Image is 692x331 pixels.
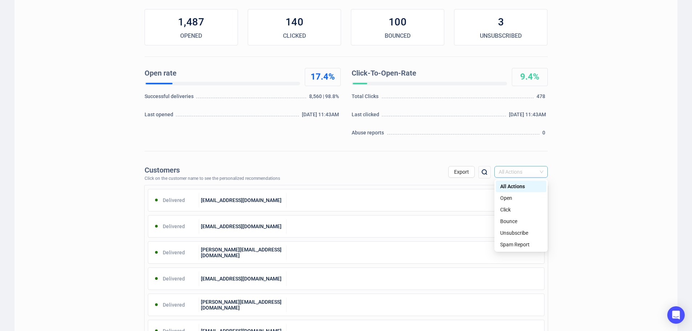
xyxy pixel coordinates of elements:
[496,192,546,204] div: Open
[537,93,547,104] div: 478
[145,68,297,79] div: Open rate
[145,176,280,181] div: Click on the customer name to see the personalized recommendations
[500,182,542,190] div: All Actions
[302,111,341,122] div: [DATE] 11:43AM
[542,129,547,140] div: 0
[499,166,543,177] span: All Actions
[145,166,280,174] div: Customers
[667,306,685,324] div: Open Intercom Messenger
[199,298,287,312] div: [PERSON_NAME][EMAIL_ADDRESS][DOMAIN_NAME]
[145,15,238,29] div: 1,487
[496,227,546,239] div: Unsubscribe
[148,245,199,260] div: Delivered
[351,32,444,40] div: BOUNCED
[352,93,381,104] div: Total Clicks
[496,181,546,192] div: All Actions
[148,271,199,286] div: Delivered
[500,217,542,225] div: Bounce
[448,166,475,178] button: Export
[454,15,547,29] div: 3
[500,206,542,214] div: Click
[199,219,287,234] div: [EMAIL_ADDRESS][DOMAIN_NAME]
[454,32,547,40] div: UNSUBSCRIBED
[509,111,548,122] div: [DATE] 11:43AM
[500,229,542,237] div: Unsubscribe
[351,15,444,29] div: 100
[199,193,287,207] div: [EMAIL_ADDRESS][DOMAIN_NAME]
[500,194,542,202] div: Open
[148,298,199,312] div: Delivered
[496,204,546,215] div: Click
[496,239,546,250] div: Spam Report
[148,193,199,207] div: Delivered
[454,169,469,175] span: Export
[352,111,381,122] div: Last clicked
[352,129,386,140] div: Abuse reports
[145,93,195,104] div: Successful deliveries
[512,71,547,83] div: 9.4%
[309,93,340,104] div: 8,560 | 98.8%
[496,215,546,227] div: Bounce
[248,15,341,29] div: 140
[305,71,340,83] div: 17.4%
[145,32,238,40] div: OPENED
[145,111,175,122] div: Last opened
[352,68,504,79] div: Click-To-Open-Rate
[199,271,287,286] div: [EMAIL_ADDRESS][DOMAIN_NAME]
[148,219,199,234] div: Delivered
[480,168,489,177] img: search.png
[199,245,287,260] div: [PERSON_NAME][EMAIL_ADDRESS][DOMAIN_NAME]
[248,32,341,40] div: CLICKED
[500,241,542,249] div: Spam Report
